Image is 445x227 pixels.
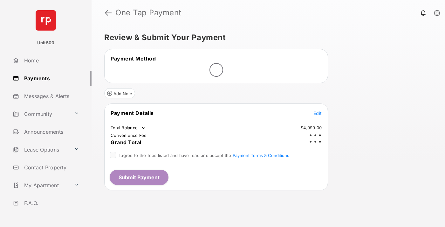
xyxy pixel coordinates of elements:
[10,71,92,86] a: Payments
[10,124,92,139] a: Announcements
[10,106,72,122] a: Community
[115,9,181,17] strong: One Tap Payment
[111,110,154,116] span: Payment Details
[10,160,92,175] a: Contact Property
[110,170,168,185] button: Submit Payment
[104,88,135,98] button: Add Note
[300,125,322,131] td: $4,999.00
[104,34,427,41] h5: Review & Submit Your Payment
[10,178,72,193] a: My Apartment
[110,132,147,138] td: Convenience Fee
[313,110,322,116] button: Edit
[10,195,92,211] a: F.A.Q.
[111,55,156,62] span: Payment Method
[10,53,92,68] a: Home
[233,153,289,158] button: I agree to the fees listed and have read and accept the
[119,153,289,158] span: I agree to the fees listed and have read and accept the
[37,40,55,46] p: Unit500
[36,10,56,31] img: svg+xml;base64,PHN2ZyB4bWxucz0iaHR0cDovL3d3dy53My5vcmcvMjAwMC9zdmciIHdpZHRoPSI2NCIgaGVpZ2h0PSI2NC...
[110,125,147,131] td: Total Balance
[111,139,141,145] span: Grand Total
[10,142,72,157] a: Lease Options
[10,89,92,104] a: Messages & Alerts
